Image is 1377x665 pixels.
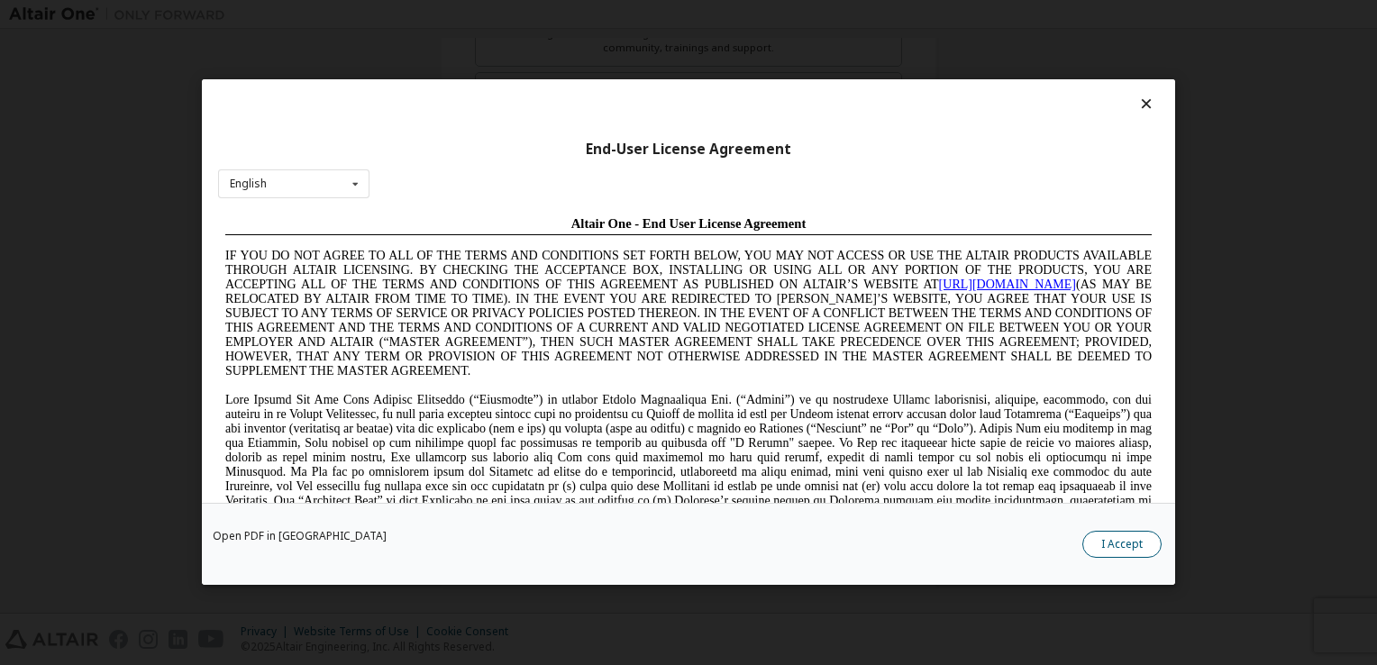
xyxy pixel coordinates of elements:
span: Altair One - End User License Agreement [353,7,588,22]
button: I Accept [1082,532,1162,559]
div: End-User License Agreement [218,141,1159,159]
div: English [230,178,267,189]
span: Lore Ipsumd Sit Ame Cons Adipisc Elitseddo (“Eiusmodte”) in utlabor Etdolo Magnaaliqua Eni. (“Adm... [7,184,934,313]
a: [URL][DOMAIN_NAME] [721,68,858,82]
a: Open PDF in [GEOGRAPHIC_DATA] [213,532,387,542]
span: IF YOU DO NOT AGREE TO ALL OF THE TERMS AND CONDITIONS SET FORTH BELOW, YOU MAY NOT ACCESS OR USE... [7,40,934,169]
